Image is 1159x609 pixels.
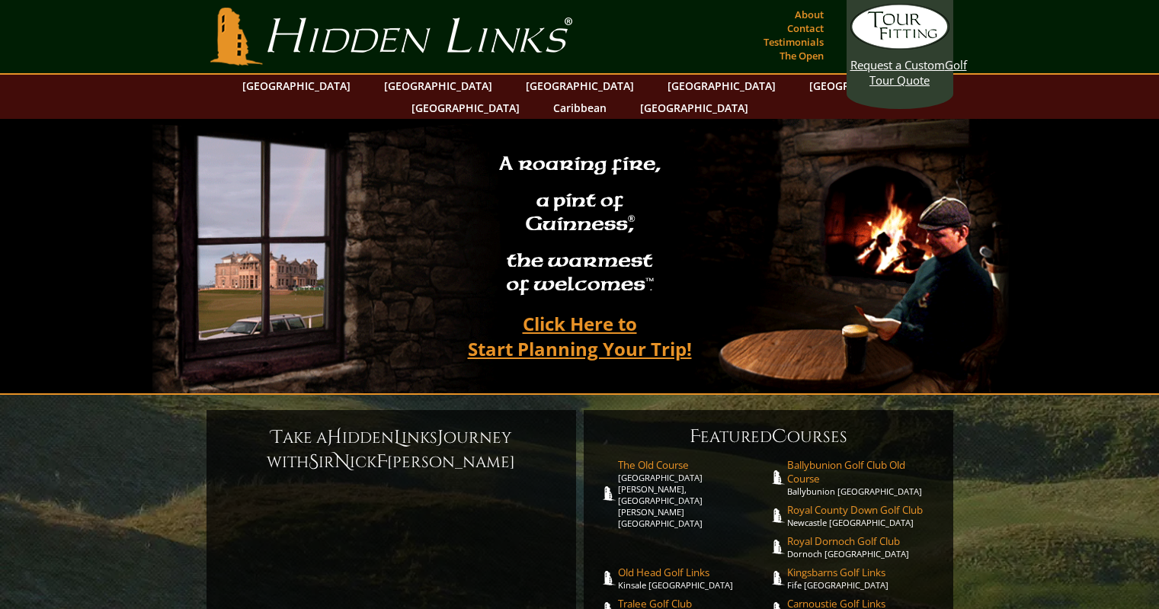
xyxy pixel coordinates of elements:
[787,458,938,497] a: Ballybunion Golf Club Old CourseBallybunion [GEOGRAPHIC_DATA]
[437,425,443,450] span: J
[376,450,387,474] span: F
[618,458,769,472] span: The Old Course
[787,534,938,548] span: Royal Dornoch Golf Club
[335,450,350,474] span: N
[772,425,787,449] span: C
[760,31,828,53] a: Testimonials
[632,97,756,119] a: [GEOGRAPHIC_DATA]
[787,566,938,579] span: Kingsbarns Golf Links
[222,425,561,474] h6: ake a idden inks ourney with ir ick [PERSON_NAME]
[599,425,938,449] h6: eatured ourses
[802,75,925,97] a: [GEOGRAPHIC_DATA]
[518,75,642,97] a: [GEOGRAPHIC_DATA]
[376,75,500,97] a: [GEOGRAPHIC_DATA]
[394,425,402,450] span: L
[618,566,769,591] a: Old Head Golf LinksKinsale [GEOGRAPHIC_DATA]
[690,425,700,449] span: F
[618,458,769,529] a: The Old Course[GEOGRAPHIC_DATA][PERSON_NAME], [GEOGRAPHIC_DATA][PERSON_NAME] [GEOGRAPHIC_DATA]
[787,503,938,517] span: Royal County Down Golf Club
[787,458,938,486] span: Ballybunion Golf Club Old Course
[453,306,707,367] a: Click Here toStart Planning Your Trip!
[783,18,828,39] a: Contact
[787,566,938,591] a: Kingsbarns Golf LinksFife [GEOGRAPHIC_DATA]
[787,503,938,528] a: Royal County Down Golf ClubNewcastle [GEOGRAPHIC_DATA]
[271,425,283,450] span: T
[850,57,945,72] span: Request a Custom
[618,566,769,579] span: Old Head Golf Links
[660,75,783,97] a: [GEOGRAPHIC_DATA]
[546,97,614,119] a: Caribbean
[235,75,358,97] a: [GEOGRAPHIC_DATA]
[489,146,671,306] h2: A roaring fire, a pint of Guinness , the warmest of welcomes™.
[776,45,828,66] a: The Open
[791,4,828,25] a: About
[850,4,949,88] a: Request a CustomGolf Tour Quote
[309,450,319,474] span: S
[327,425,342,450] span: H
[404,97,527,119] a: [GEOGRAPHIC_DATA]
[787,534,938,559] a: Royal Dornoch Golf ClubDornoch [GEOGRAPHIC_DATA]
